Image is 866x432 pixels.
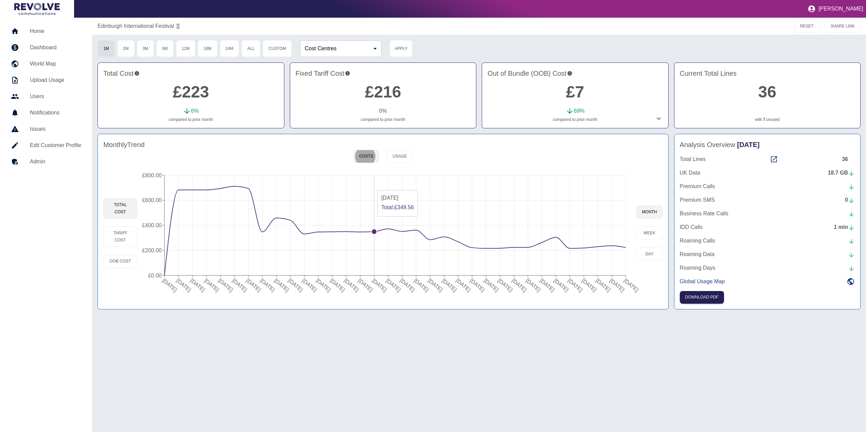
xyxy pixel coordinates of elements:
tspan: [DATE] [231,277,248,293]
tspan: [DATE] [203,277,220,293]
svg: Costs outside of your fixed tariff [567,68,572,78]
tspan: [DATE] [469,277,486,293]
button: RESET [794,20,819,33]
a: Edit Customer Profile [5,137,87,154]
p: IDD Calls [680,223,703,231]
p: with unused [680,116,855,123]
img: Logo [14,3,60,15]
button: day [636,248,663,261]
tspan: [DATE] [371,277,388,293]
tspan: [DATE] [581,277,598,293]
a: Dashboard [5,39,87,56]
button: Custom [263,40,292,57]
a: Notifications [5,105,87,121]
p: Premium Calls [680,182,715,191]
span: [DATE] [737,141,760,148]
svg: This is your recurring contracted cost [345,68,350,78]
p: [PERSON_NAME] [818,6,863,12]
h4: Analysis Overview [680,140,855,150]
button: OOB Cost [103,255,137,268]
a: £216 [365,83,401,101]
tspan: [DATE] [189,277,206,293]
h5: Users [30,92,81,101]
h5: World Map [30,60,81,68]
tspan: [DATE] [329,277,346,293]
a: Users [5,88,87,105]
button: 18M [198,40,217,57]
h4: Monthly Trend [103,140,145,150]
p: Roaming Data [680,250,714,258]
a: Total Lines36 [680,155,855,163]
button: Apply [390,40,412,57]
tspan: [DATE] [455,277,472,293]
a: Roaming Days [680,264,855,272]
h5: Home [30,27,81,35]
p: 0 % [379,107,387,115]
h4: Out of Bundle (OOB) Cost [488,68,662,78]
a: £7 [566,83,584,101]
tspan: [DATE] [427,277,444,293]
h5: Edit Customer Profile [30,141,81,149]
tspan: [DATE] [245,277,262,293]
tspan: [DATE] [175,277,192,293]
tspan: [DATE] [525,277,542,293]
a: Roaming Data [680,250,855,258]
p: UK Data [680,169,700,177]
p: Total Lines [680,155,706,163]
p: Roaming Days [680,264,715,272]
tspan: [DATE] [273,277,290,293]
button: Usage [387,150,413,163]
h5: Issues [30,125,81,133]
p: compared to prior month [103,116,278,123]
button: 6M [156,40,174,57]
tspan: [DATE] [161,277,178,293]
svg: This is the total charges incurred over 1 months [134,68,140,78]
a: Edinburgh International Festival [98,22,174,30]
div: 0 [845,196,855,204]
a: Home [5,23,87,39]
tspan: [DATE] [497,277,514,293]
p: 69 % [574,107,585,115]
div: 1 min [834,223,855,231]
button: week [636,227,663,240]
button: 3M [137,40,154,57]
tspan: [DATE] [343,277,360,293]
tspan: [DATE] [357,277,374,293]
a: Upload Usage [5,72,87,88]
h4: Current Total Lines [680,68,855,78]
tspan: [DATE] [399,277,416,293]
button: 24M [220,40,239,57]
tspan: [DATE] [217,277,234,293]
tspan: [DATE] [287,277,304,293]
div: 18.7 GB [828,169,855,177]
a: Global Usage Map [680,277,855,286]
tspan: £800.00 [142,173,162,178]
a: UK Data18.7 GB [680,169,855,177]
tspan: [DATE] [567,277,584,293]
tspan: £200.00 [142,248,162,253]
p: compared to prior month [296,116,471,123]
tspan: [DATE] [259,277,276,293]
button: Tariff Cost [103,227,137,247]
a: 36 [758,83,776,101]
tspan: [DATE] [385,277,402,293]
tspan: [DATE] [301,277,318,293]
p: Global Usage Map [680,277,725,286]
button: 2M [117,40,135,57]
div: 36 [842,155,855,163]
a: Issues [5,121,87,137]
tspan: [DATE] [511,277,528,293]
button: [PERSON_NAME] [805,2,866,16]
tspan: [DATE] [413,277,430,293]
a: Business Rate Calls [680,210,855,218]
tspan: £600.00 [142,197,162,203]
button: Click here to download the most recent invoice. If the current month’s invoice is unavailable, th... [680,291,724,304]
p: Business Rate Calls [680,210,728,218]
button: Total Cost [103,198,137,219]
a: Roaming Calls [680,237,855,245]
tspan: [DATE] [441,277,458,293]
h4: Total Cost [103,68,278,78]
button: All [242,40,260,57]
button: 12M [176,40,195,57]
tspan: [DATE] [553,277,570,293]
